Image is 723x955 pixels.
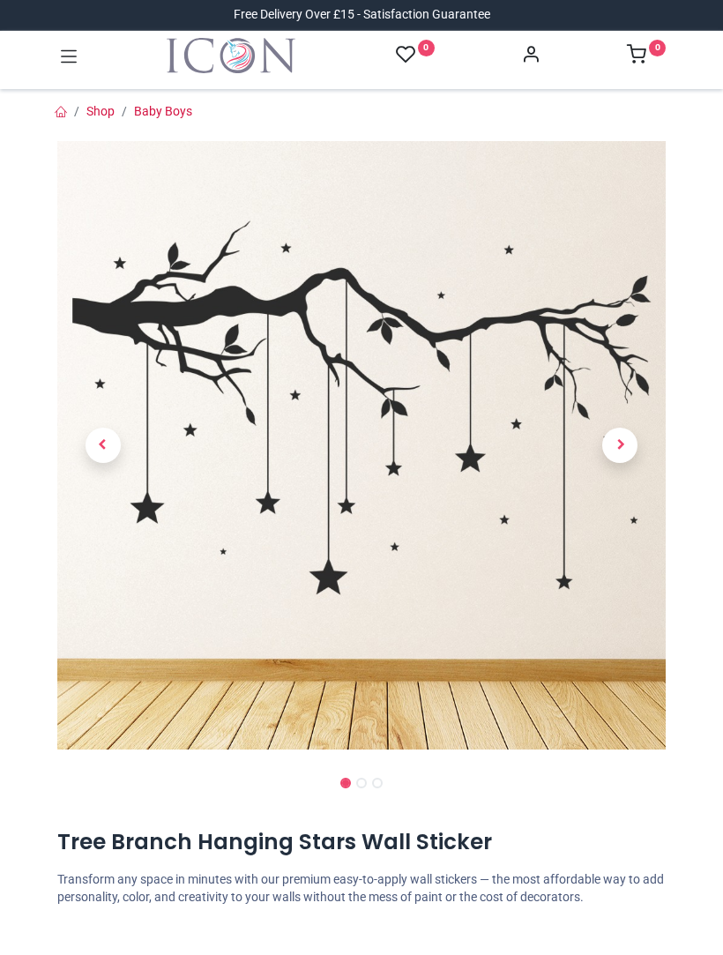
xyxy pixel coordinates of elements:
[418,40,435,56] sup: 0
[521,49,540,63] a: Account Info
[627,49,666,63] a: 0
[167,38,295,73] img: Icon Wall Stickers
[86,428,121,463] span: Previous
[575,233,667,659] a: Next
[167,38,295,73] a: Logo of Icon Wall Stickers
[602,428,637,463] span: Next
[396,44,435,66] a: 0
[234,6,490,24] div: Free Delivery Over £15 - Satisfaction Guarantee
[57,141,666,750] img: Tree Branch Hanging Stars Wall Sticker
[57,233,149,659] a: Previous
[649,40,666,56] sup: 0
[134,104,192,118] a: Baby Boys
[57,871,666,906] p: Transform any space in minutes with our premium easy-to-apply wall stickers — the most affordable...
[57,827,666,857] h1: Tree Branch Hanging Stars Wall Sticker
[86,104,115,118] a: Shop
